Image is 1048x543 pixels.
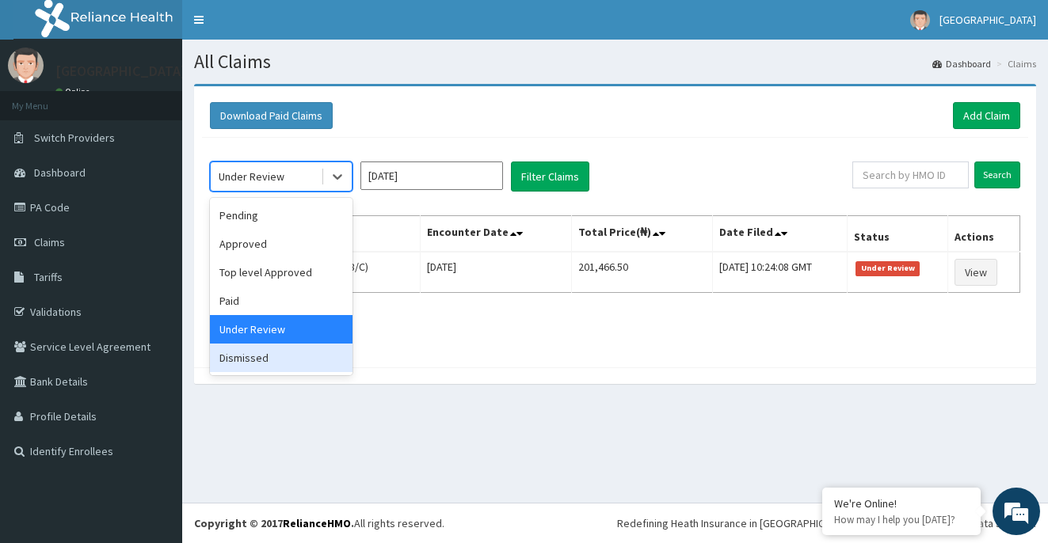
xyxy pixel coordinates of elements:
p: [GEOGRAPHIC_DATA] [55,64,186,78]
td: [DATE] [421,252,572,293]
button: Filter Claims [511,161,589,192]
input: Search [974,161,1020,188]
strong: Copyright © 2017 . [194,516,354,530]
th: Encounter Date [421,216,572,253]
th: Status [848,216,948,253]
span: Dashboard [34,165,86,180]
img: User Image [910,10,930,30]
span: We're online! [92,168,219,328]
div: We're Online! [834,496,969,511]
a: Add Claim [953,102,1020,129]
li: Claims [993,57,1036,70]
div: Approved [210,230,353,258]
span: [GEOGRAPHIC_DATA] [939,13,1036,27]
span: Tariffs [34,270,63,284]
textarea: Type your message and hit 'Enter' [8,369,302,424]
div: Dismissed [210,344,353,372]
th: Date Filed [712,216,848,253]
a: Dashboard [932,57,991,70]
div: Chat with us now [82,89,266,109]
a: Online [55,86,93,97]
img: User Image [8,47,44,83]
a: RelianceHMO [283,516,351,530]
input: Select Month and Year [360,161,503,190]
th: Actions [948,216,1020,253]
h1: All Claims [194,51,1036,72]
button: Download Paid Claims [210,102,333,129]
th: Total Price(₦) [572,216,712,253]
span: Under Review [856,261,920,275]
div: Under Review [219,169,284,184]
img: d_794563401_company_1708531726252_794563401 [29,79,64,119]
span: Claims [34,235,65,249]
footer: All rights reserved. [182,503,1048,543]
p: How may I help you today? [834,513,969,526]
a: View [955,259,997,286]
input: Search by HMO ID [852,161,969,188]
div: Under Review [210,315,353,344]
div: Minimize live chat window [260,8,298,46]
div: Pending [210,201,353,230]
div: Redefining Heath Insurance in [GEOGRAPHIC_DATA] using Telemedicine and Data Science! [617,515,1036,531]
div: Paid [210,287,353,315]
td: 201,466.50 [572,252,712,293]
span: Switch Providers [34,131,115,145]
td: [DATE] 10:24:08 GMT [712,252,848,293]
div: Top level Approved [210,258,353,287]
